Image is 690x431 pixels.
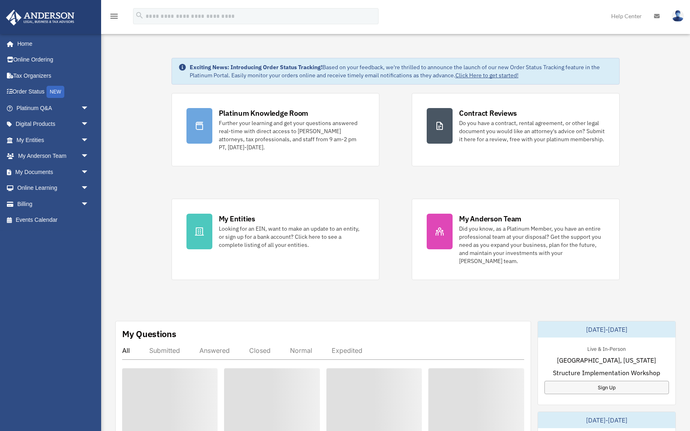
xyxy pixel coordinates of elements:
[47,86,64,98] div: NEW
[6,148,101,164] a: My Anderson Teamarrow_drop_down
[81,164,97,180] span: arrow_drop_down
[249,346,271,355] div: Closed
[6,100,101,116] a: Platinum Q&Aarrow_drop_down
[538,321,676,338] div: [DATE]-[DATE]
[171,199,379,280] a: My Entities Looking for an EIN, want to make an update to an entity, or sign up for a bank accoun...
[6,212,101,228] a: Events Calendar
[412,93,620,166] a: Contract Reviews Do you have a contract, rental agreement, or other legal document you would like...
[190,64,322,71] strong: Exciting News: Introducing Order Status Tracking!
[219,225,364,249] div: Looking for an EIN, want to make an update to an entity, or sign up for a bank account? Click her...
[290,346,312,355] div: Normal
[332,346,362,355] div: Expedited
[219,108,309,118] div: Platinum Knowledge Room
[455,72,519,79] a: Click Here to get started!
[122,346,130,355] div: All
[149,346,180,355] div: Submitted
[199,346,230,355] div: Answered
[459,108,517,118] div: Contract Reviews
[459,119,605,143] div: Do you have a contract, rental agreement, or other legal document you would like an attorney's ad...
[122,328,176,340] div: My Questions
[219,214,255,224] div: My Entities
[81,180,97,197] span: arrow_drop_down
[190,63,613,79] div: Based on your feedback, we're thrilled to announce the launch of our new Order Status Tracking fe...
[459,225,605,265] div: Did you know, as a Platinum Member, you have an entire professional team at your disposal? Get th...
[135,11,144,20] i: search
[6,132,101,148] a: My Entitiesarrow_drop_down
[544,381,669,394] a: Sign Up
[81,148,97,165] span: arrow_drop_down
[171,93,379,166] a: Platinum Knowledge Room Further your learning and get your questions answered real-time with dire...
[81,132,97,149] span: arrow_drop_down
[109,14,119,21] a: menu
[109,11,119,21] i: menu
[6,52,101,68] a: Online Ordering
[6,116,101,132] a: Digital Productsarrow_drop_down
[6,196,101,212] a: Billingarrow_drop_down
[6,180,101,196] a: Online Learningarrow_drop_down
[557,355,656,365] span: [GEOGRAPHIC_DATA], [US_STATE]
[672,10,684,22] img: User Pic
[553,368,660,378] span: Structure Implementation Workshop
[538,412,676,428] div: [DATE]-[DATE]
[6,36,97,52] a: Home
[81,100,97,117] span: arrow_drop_down
[581,344,632,352] div: Live & In-Person
[412,199,620,280] a: My Anderson Team Did you know, as a Platinum Member, you have an entire professional team at your...
[81,196,97,212] span: arrow_drop_down
[459,214,521,224] div: My Anderson Team
[6,84,101,100] a: Order StatusNEW
[6,164,101,180] a: My Documentsarrow_drop_down
[4,10,77,25] img: Anderson Advisors Platinum Portal
[81,116,97,133] span: arrow_drop_down
[219,119,364,151] div: Further your learning and get your questions answered real-time with direct access to [PERSON_NAM...
[6,68,101,84] a: Tax Organizers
